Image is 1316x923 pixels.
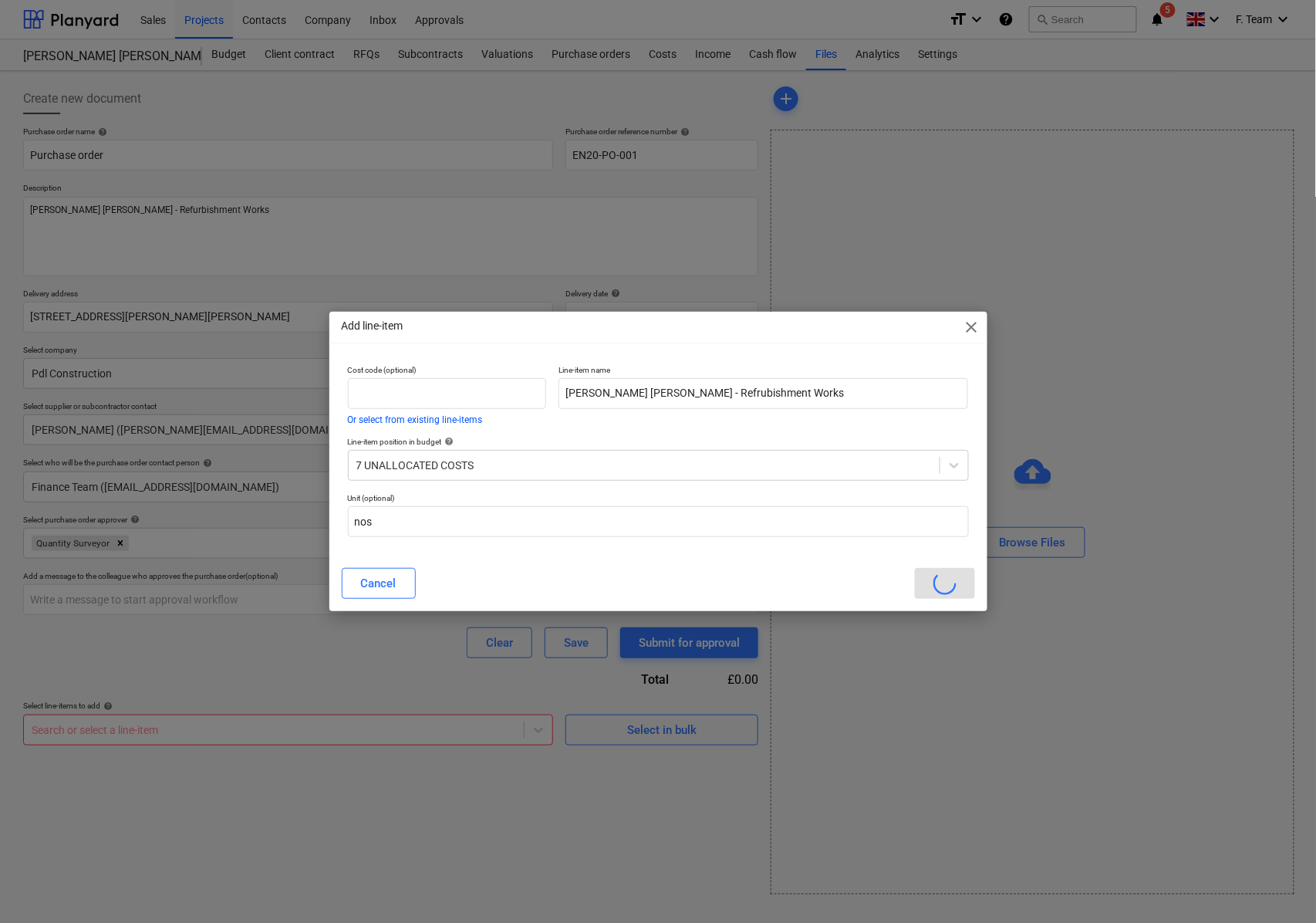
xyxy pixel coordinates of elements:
[348,506,969,537] input: Unit (optional)
[348,415,483,424] button: Or select from existing line-items
[342,568,416,599] button: Cancel
[348,437,969,447] div: Line-item position in budget
[963,318,981,336] span: close
[558,365,968,378] p: Line-item name
[1239,849,1316,923] iframe: Chat Widget
[342,318,403,334] p: Add line-item
[348,493,969,506] p: Unit (optional)
[348,365,547,378] p: Cost code (optional)
[361,573,396,593] div: Cancel
[442,437,454,446] span: help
